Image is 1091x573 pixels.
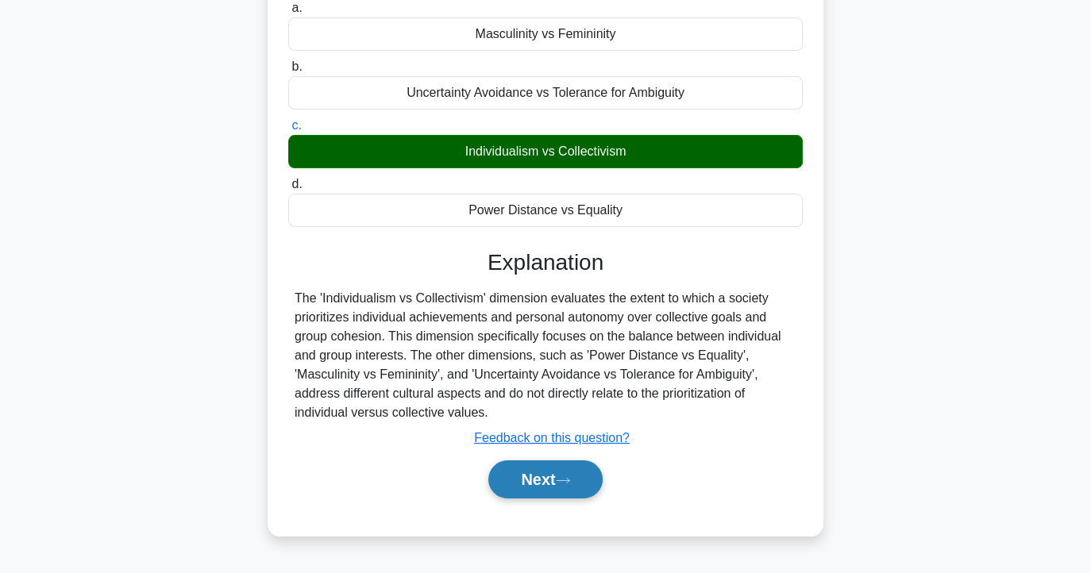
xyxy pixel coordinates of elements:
[474,431,630,444] a: Feedback on this question?
[298,249,793,276] h3: Explanation
[288,194,803,227] div: Power Distance vs Equality
[288,76,803,110] div: Uncertainty Avoidance vs Tolerance for Ambiguity
[291,1,302,14] span: a.
[288,17,803,51] div: Masculinity vs Femininity
[488,460,602,498] button: Next
[291,118,301,132] span: c.
[291,60,302,73] span: b.
[295,289,796,422] div: The 'Individualism vs Collectivism' dimension evaluates the extent to which a society prioritizes...
[288,135,803,168] div: Individualism vs Collectivism
[291,177,302,190] span: d.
